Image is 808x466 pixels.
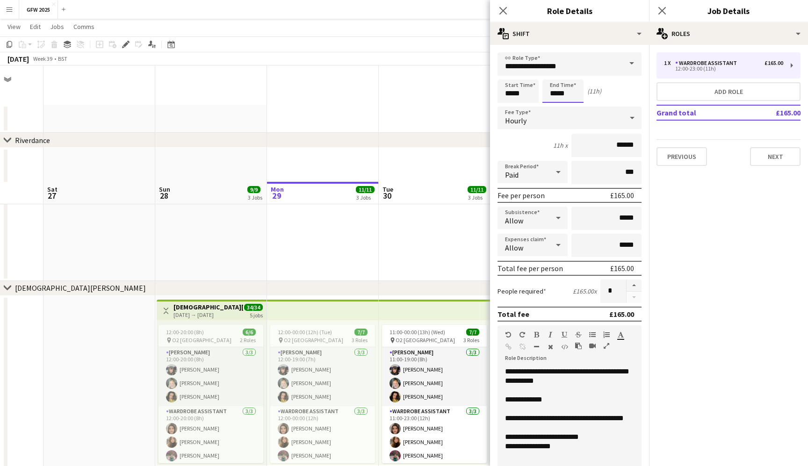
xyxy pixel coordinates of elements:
[675,60,741,66] div: Wardrobe Assistant
[505,216,523,225] span: Allow
[745,105,801,120] td: £165.00
[269,190,284,201] span: 29
[587,87,601,95] div: (11h)
[46,190,58,201] span: 27
[750,147,801,166] button: Next
[354,329,368,336] span: 7/7
[382,406,487,465] app-card-role: Wardrobe Assistant3/311:00-23:00 (12h)[PERSON_NAME][PERSON_NAME][PERSON_NAME]
[382,185,393,194] span: Tue
[519,331,526,338] button: Redo
[627,280,642,292] button: Increase
[490,22,649,45] div: Shift
[573,287,597,295] div: £165.00 x
[47,185,58,194] span: Sat
[561,331,568,338] button: Underline
[505,331,512,338] button: Undo
[382,325,487,463] app-job-card: 11:00-00:00 (13h) (Wed)7/7 O2 [GEOGRAPHIC_DATA]3 Roles[PERSON_NAME]3/311:00-19:00 (8h)[PERSON_NAM...
[166,329,204,336] span: 12:00-20:00 (8h)
[270,347,375,406] app-card-role: [PERSON_NAME]3/312:00-19:00 (7h)[PERSON_NAME][PERSON_NAME][PERSON_NAME]
[505,170,519,179] span: Paid
[15,283,146,293] div: [DEMOGRAPHIC_DATA][PERSON_NAME]
[4,21,24,33] a: View
[159,185,170,194] span: Sun
[466,329,479,336] span: 7/7
[396,337,455,344] span: O2 [GEOGRAPHIC_DATA]
[498,309,529,319] div: Total fee
[158,190,170,201] span: 28
[278,329,332,336] span: 12:00-00:00 (12h) (Tue)
[248,194,262,201] div: 3 Jobs
[505,116,527,125] span: Hourly
[656,105,745,120] td: Grand total
[159,347,263,406] app-card-role: [PERSON_NAME]3/312:00-20:00 (8h)[PERSON_NAME][PERSON_NAME][PERSON_NAME]
[26,21,44,33] a: Edit
[31,55,54,62] span: Week 39
[30,22,41,31] span: Edit
[656,82,801,101] button: Add role
[603,342,610,350] button: Fullscreen
[533,331,540,338] button: Bold
[270,325,375,463] app-job-card: 12:00-00:00 (12h) (Tue)7/7 O2 [GEOGRAPHIC_DATA]3 Roles[PERSON_NAME]3/312:00-19:00 (7h)[PERSON_NAM...
[270,406,375,465] app-card-role: Wardrobe Assistant3/312:00-00:00 (12h)[PERSON_NAME][PERSON_NAME][PERSON_NAME]
[609,309,634,319] div: £165.00
[247,186,260,193] span: 9/9
[382,347,487,406] app-card-role: [PERSON_NAME]3/311:00-19:00 (8h)[PERSON_NAME][PERSON_NAME][PERSON_NAME]
[243,329,256,336] span: 6/6
[7,54,29,64] div: [DATE]
[19,0,58,19] button: GFW 2025
[356,194,374,201] div: 3 Jobs
[381,190,393,201] span: 30
[656,147,707,166] button: Previous
[159,325,263,463] app-job-card: 12:00-20:00 (8h)6/6 O2 [GEOGRAPHIC_DATA]2 Roles[PERSON_NAME]3/312:00-20:00 (8h)[PERSON_NAME][PERS...
[463,337,479,344] span: 3 Roles
[547,331,554,338] button: Italic
[490,5,649,17] h3: Role Details
[553,141,568,150] div: 11h x
[498,287,546,295] label: People required
[468,186,486,193] span: 11/11
[664,66,783,71] div: 12:00-23:00 (11h)
[610,191,634,200] div: £165.00
[649,5,808,17] h3: Job Details
[172,337,231,344] span: O2 [GEOGRAPHIC_DATA]
[15,136,50,145] div: Riverdance
[610,264,634,273] div: £165.00
[498,264,563,273] div: Total fee per person
[356,186,375,193] span: 11/11
[50,22,64,31] span: Jobs
[70,21,98,33] a: Comms
[603,331,610,338] button: Ordered List
[617,331,624,338] button: Text Color
[240,337,256,344] span: 2 Roles
[589,342,596,350] button: Insert video
[561,343,568,351] button: HTML Code
[547,343,554,351] button: Clear Formatting
[73,22,94,31] span: Comms
[173,311,243,318] div: [DATE] → [DATE]
[575,342,582,350] button: Paste as plain text
[533,343,540,351] button: Horizontal Line
[284,337,343,344] span: O2 [GEOGRAPHIC_DATA]
[575,331,582,338] button: Strikethrough
[159,406,263,465] app-card-role: Wardrobe Assistant3/312:00-20:00 (8h)[PERSON_NAME][PERSON_NAME][PERSON_NAME]
[664,60,675,66] div: 1 x
[649,22,808,45] div: Roles
[173,303,243,311] h3: [DEMOGRAPHIC_DATA][PERSON_NAME] O2 (Can do all dates)
[498,191,545,200] div: Fee per person
[505,243,523,252] span: Allow
[468,194,486,201] div: 3 Jobs
[58,55,67,62] div: BST
[390,329,445,336] span: 11:00-00:00 (13h) (Wed)
[46,21,68,33] a: Jobs
[244,304,263,311] span: 34/34
[765,60,783,66] div: £165.00
[7,22,21,31] span: View
[352,337,368,344] span: 3 Roles
[589,331,596,338] button: Unordered List
[271,185,284,194] span: Mon
[250,311,263,319] div: 5 jobs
